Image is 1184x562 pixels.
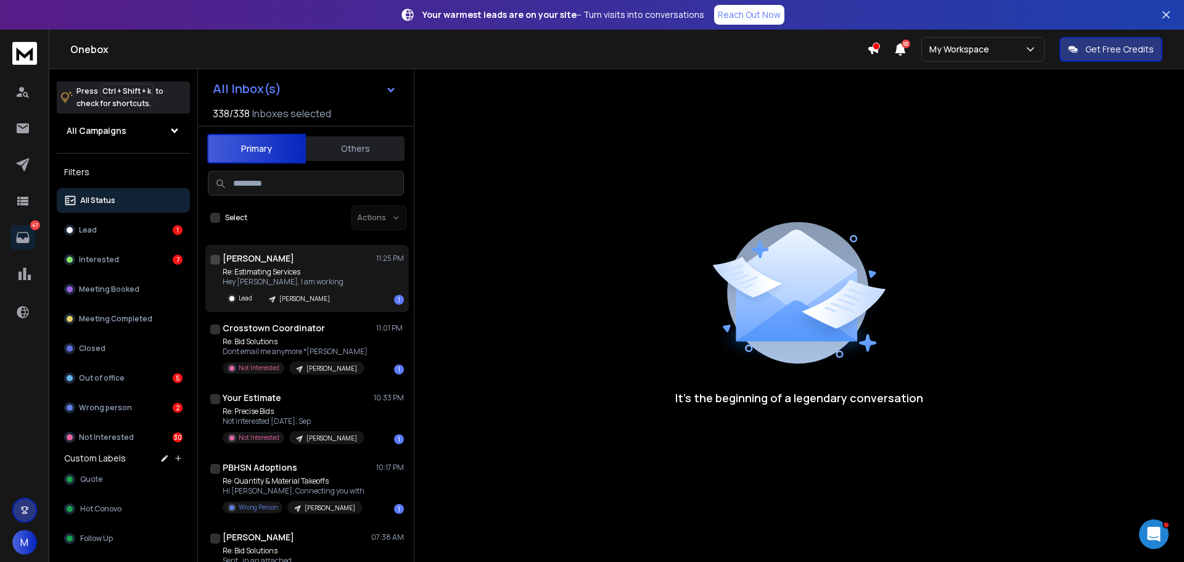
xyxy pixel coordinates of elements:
p: 11:25 PM [376,254,404,263]
h1: [PERSON_NAME] [223,531,294,543]
p: Closed [79,344,105,353]
p: Dont email me anymore *[PERSON_NAME] [223,347,368,357]
p: It’s the beginning of a legendary conversation [675,389,923,407]
p: Re: Precise Bids [223,407,364,416]
button: Others [306,135,405,162]
a: Reach Out Now [714,5,784,25]
p: [PERSON_NAME] [305,503,355,513]
p: 10:33 PM [374,393,404,403]
button: Interested7 [57,247,190,272]
button: Follow Up [57,526,190,551]
p: Not interested [DATE], Sep [223,416,364,426]
p: Interested [79,255,119,265]
button: Quote [57,467,190,492]
button: Get Free Credits [1059,37,1162,62]
p: Re: Quantity & Material Takeoffs [223,476,364,486]
div: 1 [394,365,404,374]
span: Ctrl + Shift + k [101,84,153,98]
p: Get Free Credits [1085,43,1154,56]
p: 10:17 PM [376,463,404,473]
button: Not Interested30 [57,425,190,450]
iframe: Intercom live chat [1139,519,1169,549]
h1: [PERSON_NAME] [223,252,294,265]
div: 1 [394,295,404,305]
p: 07:38 AM [371,532,404,542]
span: 338 / 338 [213,106,250,121]
span: Quote [80,474,102,484]
div: 1 [394,504,404,514]
p: Not Interested [239,433,279,442]
p: Wrong person [79,403,132,413]
img: logo [12,42,37,65]
div: 7 [173,255,183,265]
p: Re: Bid Solutions [223,337,368,347]
p: Not Interested [79,432,134,442]
p: Not Interested [239,363,279,373]
p: Lead [239,294,252,303]
button: M [12,530,37,555]
p: Reach Out Now [718,9,781,21]
p: – Turn visits into conversations [422,9,704,21]
p: Press to check for shortcuts. [76,85,163,110]
p: 11:01 PM [376,323,404,333]
p: All Status [80,196,115,205]
div: 30 [173,432,183,442]
p: [PERSON_NAME] [306,434,357,443]
div: 5 [173,373,183,383]
p: Meeting Booked [79,284,139,294]
span: 50 [902,39,910,48]
p: [PERSON_NAME] [279,294,330,304]
p: Out of office [79,373,125,383]
h1: Onebox [70,42,867,57]
span: Follow Up [80,534,113,543]
span: Hot Conovo [80,504,121,514]
h1: PBHSN Adoptions [223,461,297,474]
h1: Crosstown Coordinator [223,322,325,334]
p: [PERSON_NAME] [306,364,357,373]
p: Re: Bid Solutions [223,546,360,556]
button: All Inbox(s) [203,76,406,101]
button: Out of office5 [57,366,190,391]
button: Meeting Booked [57,277,190,302]
h1: All Campaigns [67,125,126,137]
h3: Filters [57,163,190,181]
button: Lead1 [57,218,190,242]
p: Meeting Completed [79,314,152,324]
button: Wrong person2 [57,395,190,420]
label: Select [225,213,247,223]
button: Hot Conovo [57,497,190,521]
h3: Custom Labels [64,452,126,465]
div: 1 [173,225,183,235]
button: All Campaigns [57,118,190,143]
button: Closed [57,336,190,361]
div: 1 [394,434,404,444]
div: 2 [173,403,183,413]
p: Wrong Person [239,503,277,512]
h1: All Inbox(s) [213,83,281,95]
p: Lead [79,225,97,235]
button: Primary [207,134,306,163]
h3: Inboxes selected [252,106,331,121]
p: My Workspace [929,43,994,56]
a: 47 [10,225,35,250]
h1: Your Estimate [223,392,281,404]
strong: Your warmest leads are on your site [422,9,577,20]
p: Hi [PERSON_NAME], Connecting you with [223,486,364,496]
p: Re: Estimating Services [223,267,343,277]
button: Meeting Completed [57,307,190,331]
p: 47 [30,220,40,230]
p: Hey [PERSON_NAME], I am working [223,277,343,287]
button: All Status [57,188,190,213]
